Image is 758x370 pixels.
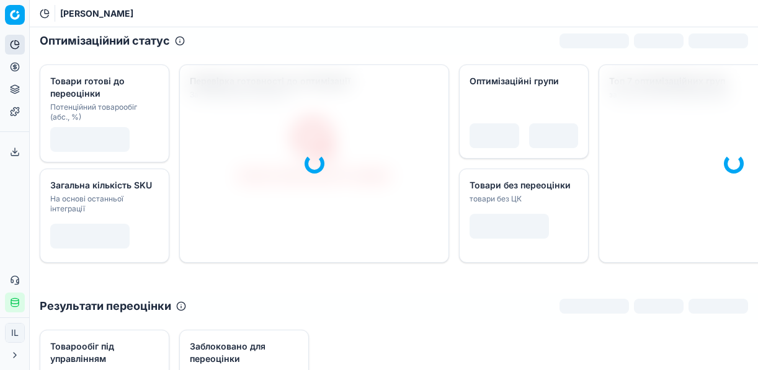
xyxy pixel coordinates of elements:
[60,7,133,20] span: [PERSON_NAME]
[50,179,156,192] div: Загальна кількість SKU
[50,194,156,214] div: На основі останньої інтеграції
[40,32,170,50] h2: Оптимізаційний статус
[470,179,576,192] div: Товари без переоцінки
[60,7,133,20] nav: breadcrumb
[40,297,171,315] h2: Результати переоцінки
[5,323,25,343] button: IL
[470,194,576,204] div: товари без ЦК
[50,102,156,122] div: Потенційний товарообіг (абс., %)
[50,340,156,365] div: Товарообіг під управлінням
[50,75,156,100] div: Товари готові до переоцінки
[6,324,24,342] span: IL
[190,340,296,365] div: Заблоковано для переоцінки
[470,75,576,87] div: Оптимізаційні групи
